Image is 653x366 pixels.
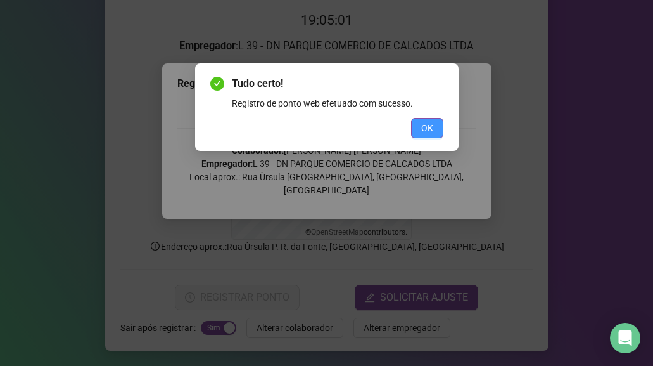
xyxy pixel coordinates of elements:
div: Open Intercom Messenger [610,323,640,353]
button: OK [411,118,443,138]
span: check-circle [210,77,224,91]
span: Tudo certo! [232,76,443,91]
span: OK [421,121,433,135]
div: Registro de ponto web efetuado com sucesso. [232,96,443,110]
